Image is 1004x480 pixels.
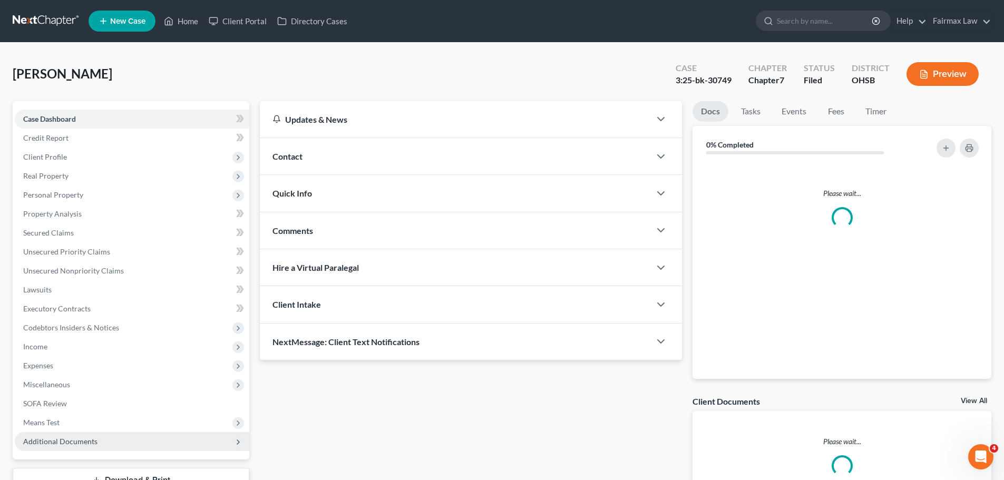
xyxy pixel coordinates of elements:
[748,62,787,74] div: Chapter
[906,62,979,86] button: Preview
[23,247,110,256] span: Unsecured Priority Claims
[779,75,784,85] span: 7
[857,101,895,122] a: Timer
[693,436,991,447] p: Please wait...
[748,74,787,86] div: Chapter
[676,74,732,86] div: 3:25-bk-30749
[15,261,249,280] a: Unsecured Nonpriority Claims
[23,228,74,237] span: Secured Claims
[13,66,112,81] span: [PERSON_NAME]
[777,11,873,31] input: Search by name...
[23,152,67,161] span: Client Profile
[15,110,249,129] a: Case Dashboard
[23,133,69,142] span: Credit Report
[203,12,272,31] a: Client Portal
[272,226,313,236] span: Comments
[110,17,145,25] span: New Case
[23,380,70,389] span: Miscellaneous
[23,209,82,218] span: Property Analysis
[23,399,67,408] span: SOFA Review
[159,12,203,31] a: Home
[272,188,312,198] span: Quick Info
[15,242,249,261] a: Unsecured Priority Claims
[23,323,119,332] span: Codebtors Insiders & Notices
[693,396,760,407] div: Client Documents
[272,299,321,309] span: Client Intake
[272,12,353,31] a: Directory Cases
[23,437,98,446] span: Additional Documents
[15,280,249,299] a: Lawsuits
[23,114,76,123] span: Case Dashboard
[968,444,993,469] iframe: Intercom live chat
[15,299,249,318] a: Executory Contracts
[23,285,52,294] span: Lawsuits
[804,62,835,74] div: Status
[272,151,303,161] span: Contact
[15,204,249,223] a: Property Analysis
[676,62,732,74] div: Case
[819,101,853,122] a: Fees
[961,397,987,405] a: View All
[891,12,927,31] a: Help
[23,418,60,427] span: Means Test
[733,101,769,122] a: Tasks
[23,361,53,370] span: Expenses
[23,304,91,313] span: Executory Contracts
[272,337,420,347] span: NextMessage: Client Text Notifications
[272,262,359,272] span: Hire a Virtual Paralegal
[23,171,69,180] span: Real Property
[15,223,249,242] a: Secured Claims
[990,444,998,453] span: 4
[701,188,983,199] p: Please wait...
[272,114,638,125] div: Updates & News
[15,129,249,148] a: Credit Report
[852,62,890,74] div: District
[15,394,249,413] a: SOFA Review
[706,140,754,149] strong: 0% Completed
[804,74,835,86] div: Filed
[23,342,47,351] span: Income
[23,266,124,275] span: Unsecured Nonpriority Claims
[693,101,728,122] a: Docs
[852,74,890,86] div: OHSB
[773,101,815,122] a: Events
[928,12,991,31] a: Fairmax Law
[23,190,83,199] span: Personal Property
